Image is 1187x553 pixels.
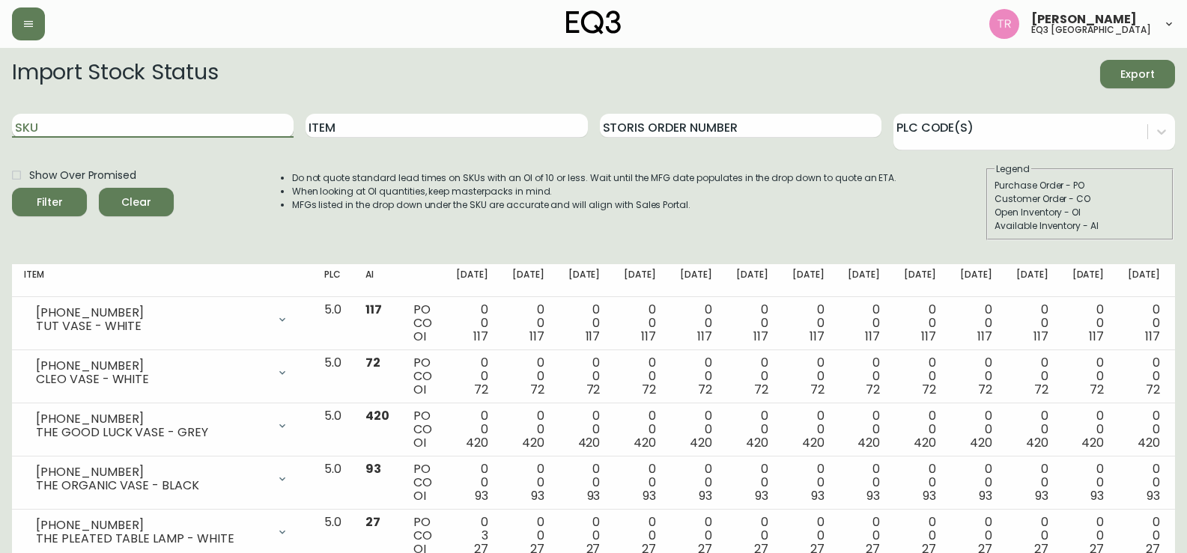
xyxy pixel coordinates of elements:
span: 117 [586,328,601,345]
span: 117 [1033,328,1048,345]
th: [DATE] [612,264,668,297]
div: Customer Order - CO [995,192,1165,206]
span: 117 [529,328,544,345]
span: 72 [642,381,656,398]
span: 72 [754,381,768,398]
span: 117 [810,328,825,345]
th: [DATE] [668,264,724,297]
div: 0 0 [680,462,712,503]
div: 0 0 [1128,303,1160,343]
div: 0 0 [1128,409,1160,450]
span: 117 [753,328,768,345]
div: 0 0 [512,409,544,450]
div: PO CO [413,409,432,450]
div: TUT VASE - WHITE [36,320,267,333]
div: 0 0 [736,462,768,503]
div: 0 0 [680,356,712,397]
span: 117 [473,328,488,345]
span: 93 [1147,487,1160,504]
div: 0 0 [624,462,656,503]
th: [DATE] [1116,264,1172,297]
div: 0 0 [568,303,601,343]
div: 0 0 [680,303,712,343]
div: [PHONE_NUMBER]THE GOOD LUCK VASE - GREY [24,409,300,442]
span: 93 [475,487,488,504]
div: 0 0 [792,409,825,450]
span: Show Over Promised [29,168,136,183]
div: THE GOOD LUCK VASE - GREY [36,426,267,439]
td: 5.0 [312,403,353,456]
div: 0 0 [960,303,992,343]
span: 72 [1090,381,1104,398]
span: 93 [866,487,880,504]
div: CLEO VASE - WHITE [36,373,267,386]
span: 27 [365,513,380,531]
th: [DATE] [1060,264,1117,297]
h5: eq3 [GEOGRAPHIC_DATA] [1031,25,1151,34]
div: 0 0 [848,356,880,397]
button: Filter [12,188,87,216]
span: 93 [755,487,768,504]
div: 0 0 [1128,356,1160,397]
span: 72 [866,381,880,398]
span: 72 [1146,381,1160,398]
span: 72 [530,381,544,398]
div: 0 0 [1016,462,1048,503]
th: [DATE] [1004,264,1060,297]
span: 117 [697,328,712,345]
div: [PHONE_NUMBER]TUT VASE - WHITE [24,303,300,336]
div: PO CO [413,462,432,503]
span: 117 [641,328,656,345]
div: 0 0 [624,356,656,397]
div: Available Inventory - AI [995,219,1165,233]
div: 0 0 [456,409,488,450]
th: PLC [312,264,353,297]
div: Open Inventory - OI [995,206,1165,219]
div: [PHONE_NUMBER]THE PLEATED TABLE LAMP - WHITE [24,516,300,549]
div: [PHONE_NUMBER] [36,306,267,320]
div: 0 0 [1072,356,1105,397]
span: Clear [111,193,162,212]
span: 420 [746,434,768,451]
td: 5.0 [312,350,353,403]
div: [PHONE_NUMBER] [36,519,267,532]
div: 0 0 [568,409,601,450]
span: 93 [1090,487,1104,504]
span: 420 [1026,434,1048,451]
div: THE PLEATED TABLE LAMP - WHITE [36,532,267,546]
div: PO CO [413,303,432,343]
div: 0 0 [1072,303,1105,343]
li: Do not quote standard lead times on SKUs with an OI of 10 or less. Wait until the MFG date popula... [292,171,897,185]
th: [DATE] [556,264,613,297]
span: 93 [923,487,936,504]
th: [DATE] [836,264,892,297]
span: 420 [1081,434,1104,451]
span: Export [1112,65,1163,84]
li: MFGs listed in the drop down under the SKU are accurate and will align with Sales Portal. [292,198,897,212]
img: 214b9049a7c64896e5c13e8f38ff7a87 [989,9,1019,39]
span: 93 [587,487,601,504]
th: [DATE] [724,264,780,297]
div: 0 0 [792,356,825,397]
div: THE ORGANIC VASE - BLACK [36,479,267,492]
div: 0 0 [1128,462,1160,503]
div: 0 0 [848,462,880,503]
div: Purchase Order - PO [995,179,1165,192]
div: 0 0 [792,303,825,343]
img: logo [566,10,622,34]
span: 72 [810,381,825,398]
span: 117 [977,328,992,345]
div: 0 0 [960,409,992,450]
h2: Import Stock Status [12,60,218,88]
span: 117 [365,301,382,318]
th: [DATE] [780,264,837,297]
div: 0 0 [1016,409,1048,450]
span: 72 [1034,381,1048,398]
div: 0 0 [456,303,488,343]
span: [PERSON_NAME] [1031,13,1137,25]
div: 0 0 [736,409,768,450]
span: 117 [921,328,936,345]
div: 0 0 [624,303,656,343]
span: 72 [698,381,712,398]
div: 0 0 [568,356,601,397]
